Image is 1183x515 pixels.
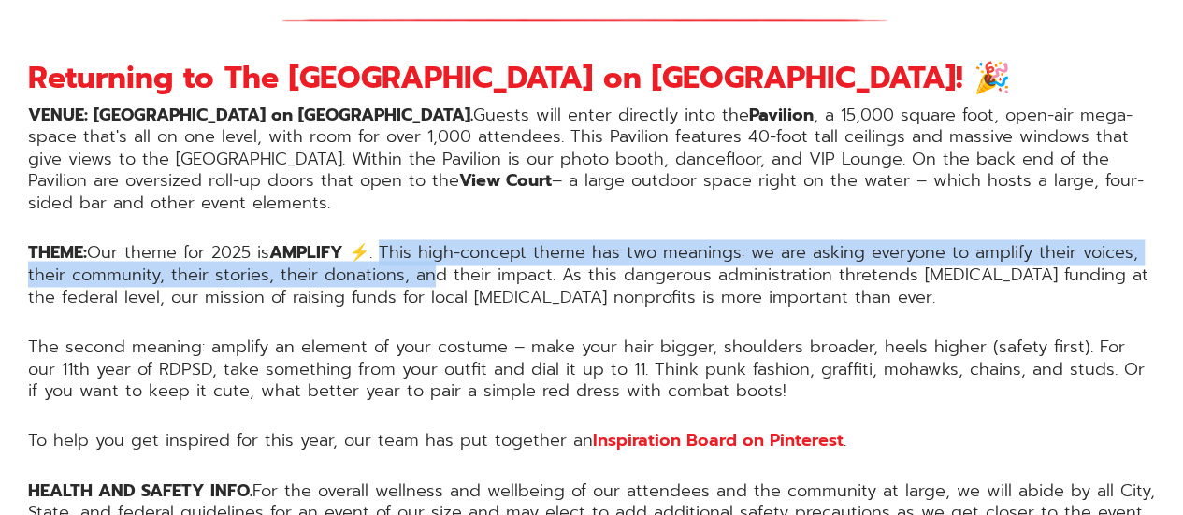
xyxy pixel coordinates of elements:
[28,239,87,265] strong: THEME:
[459,167,552,193] strong: View Court
[593,426,844,452] a: Inspiration Board on Pinterest
[28,55,1011,101] strong: Returning to The [GEOGRAPHIC_DATA] on [GEOGRAPHIC_DATA]! 🎉
[28,477,252,503] strong: HEALTH AND SAFETY INFO.
[269,239,369,265] strong: AMPLIFY ⚡️
[28,336,1155,401] p: The second meaning: amplify an element of your costume – make your hair bigger, shoulders broader...
[28,242,1155,308] p: Our theme for 2025 is . This high-concept theme has two meanings: we are asking everyone to ampli...
[28,429,1155,451] p: To help you get inspired for this year, our team has put together an .
[749,102,814,128] strong: Pavilion
[28,102,473,128] strong: VENUE: [GEOGRAPHIC_DATA] on [GEOGRAPHIC_DATA].
[28,105,1155,214] p: Guests will enter directly into the , a 15,000 square foot, open-air mega-space that's all on one...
